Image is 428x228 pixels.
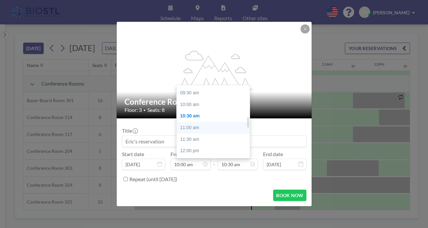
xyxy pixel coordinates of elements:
[177,87,250,99] div: 09:30 am
[147,107,165,113] span: Seats: 8
[177,157,250,168] div: 12:30 pm
[122,151,144,157] label: Start date
[143,108,146,113] span: •
[170,151,183,157] label: From
[129,176,177,182] label: Repeat (until [DATE])
[177,122,250,134] div: 11:00 am
[176,50,253,89] g: flex-grow: 1.2;
[177,134,250,145] div: 11:30 am
[125,97,304,107] h2: Conference Room 303
[122,136,306,147] input: Eric's reservation
[125,107,142,113] span: Floor: 3
[263,151,283,157] label: End date
[273,190,306,201] button: BOOK NOW
[177,110,250,122] div: 10:30 am
[177,145,250,157] div: 12:00 pm
[122,127,137,134] label: Title
[177,99,250,111] div: 10:00 am
[213,153,215,168] span: -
